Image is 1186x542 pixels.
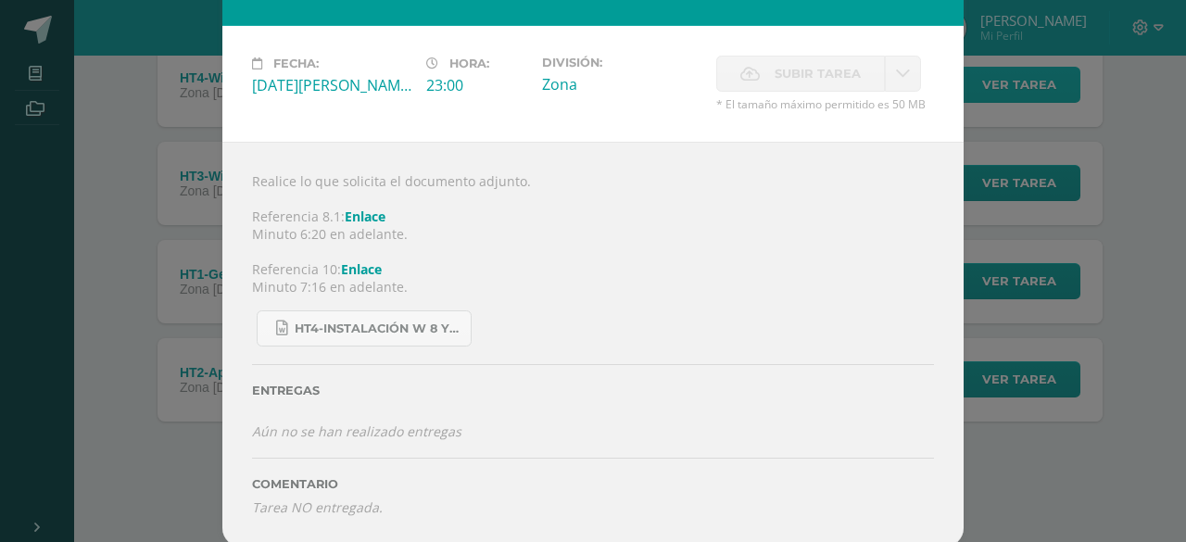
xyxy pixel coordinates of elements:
[252,477,934,491] label: Comentario
[273,57,319,70] span: Fecha:
[542,74,701,95] div: Zona
[252,498,383,516] i: Tarea NO entregada.
[295,321,461,336] span: HT4-Instalación W 8 y 10.docx
[885,56,921,92] a: La fecha de entrega ha expirado
[252,422,461,440] i: Aún no se han realizado entregas
[542,56,701,69] label: División:
[426,75,527,95] div: 23:00
[252,75,411,95] div: [DATE][PERSON_NAME]
[252,384,934,397] label: Entregas
[716,56,885,92] label: La fecha de entrega ha expirado
[341,260,382,278] a: Enlace
[257,310,472,347] a: HT4-Instalación W 8 y 10.docx
[449,57,489,70] span: Hora:
[775,57,861,91] span: Subir tarea
[716,96,934,112] span: * El tamaño máximo permitido es 50 MB
[345,208,385,225] a: Enlace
